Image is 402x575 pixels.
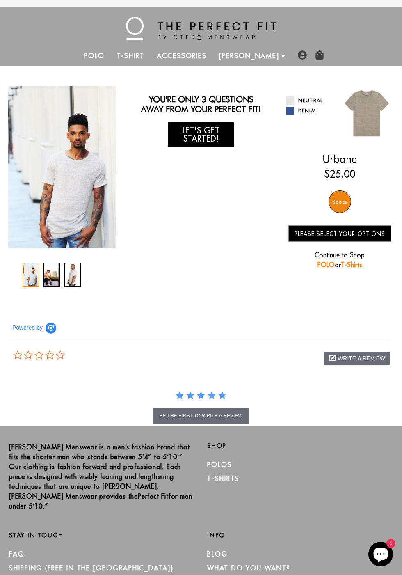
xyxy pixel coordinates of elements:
[341,261,362,269] a: T-Shirts
[324,352,390,365] div: write a review
[137,94,265,114] h2: You're only 3 questions away from your perfect fit!
[207,442,393,449] h2: Shop
[288,250,391,270] p: Continue to Shop or
[298,50,307,60] img: user-account-icon.png
[126,17,276,40] img: The Perfect Fit - by Otero Menswear - Logo
[9,442,195,511] p: [PERSON_NAME] Menswear is a men’s fashion brand that fits the shorter man who stands between 5’4”...
[8,86,116,248] div: 1 / 3
[153,408,249,424] button: be the first to write a review
[9,531,195,539] h2: Stay in Touch
[213,46,286,66] a: [PERSON_NAME]
[340,86,394,140] img: 07.jpg
[317,261,335,269] a: POLO
[286,107,334,115] a: Denim
[324,167,355,181] ins: $25.00
[315,50,324,60] img: shopping-bag-icon.png
[8,86,116,248] img: IMG_2252_copy_1024x1024_2x_2df0954d-29b1-4e4f-b178-847c5e09e1cb_340x.jpg
[12,324,43,331] span: Powered by
[43,263,60,287] div: 2 / 3
[151,46,213,66] a: Accessories
[207,550,228,558] a: Blog
[78,46,111,66] a: Polo
[23,263,39,287] div: 1 / 3
[207,531,393,539] h2: Info
[286,96,334,105] a: Neutral
[207,564,290,572] a: What Do You Want?
[288,225,391,242] button: Please Select Your Options
[338,355,385,362] span: write a review
[207,460,232,469] a: Polos
[168,122,234,147] a: Let's Get Started!
[64,263,81,287] div: 3 / 3
[366,542,395,568] inbox-online-store-chat: Shopify online store chat
[9,550,25,558] a: FAQ
[9,564,174,572] a: SHIPPING (Free in the [GEOGRAPHIC_DATA])
[329,190,351,213] div: Specs
[138,492,169,500] strong: Perfect Fit
[295,230,385,238] span: Please Select Your Options
[111,46,151,66] a: T-Shirt
[116,86,224,158] div: 2 / 3
[207,474,239,483] a: T-Shirts
[116,86,224,158] img: IMG_2465_copy_1024x1024_2x_3f9f0ee1-5072-4a22-b307-82bc7f6f027e_340x.jpg
[286,153,394,165] h2: Urbane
